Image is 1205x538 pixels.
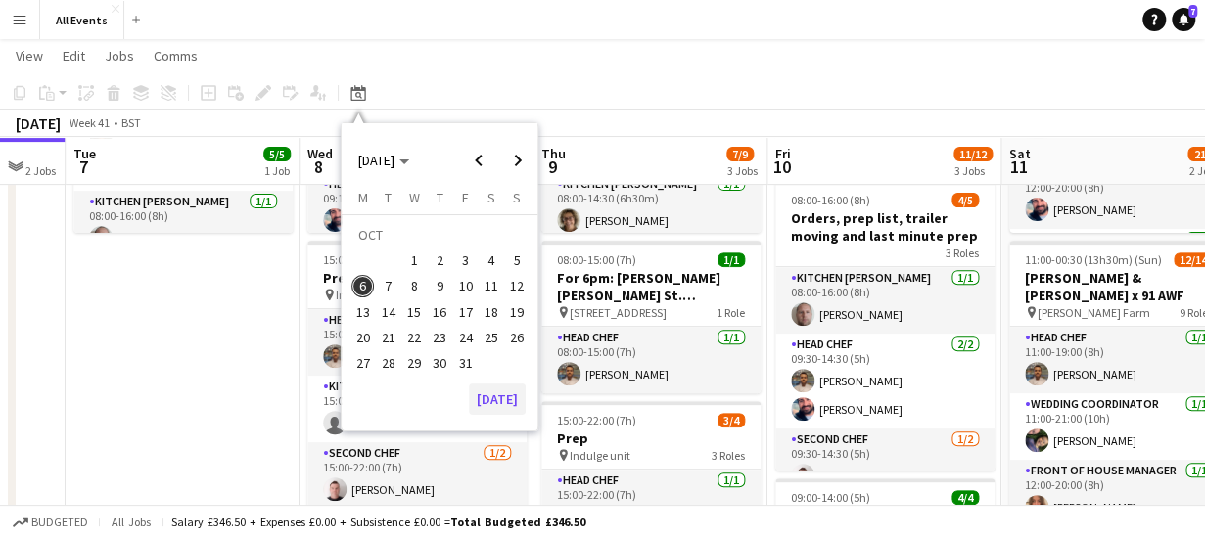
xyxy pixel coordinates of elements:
button: 03-10-2025 [452,247,478,273]
span: 5/5 [263,147,291,161]
span: 11:00-00:30 (13h30m) (Sun) [1025,252,1162,267]
span: 4/5 [951,193,979,207]
app-card-role: Head Chef1/115:00-22:00 (7h)[PERSON_NAME] [541,470,761,536]
span: M [357,189,367,206]
span: [PERSON_NAME] Farm [1038,305,1150,320]
button: 24-10-2025 [452,325,478,350]
a: 7 [1172,8,1195,31]
span: 7/9 [726,147,754,161]
app-card-role: Head Chef1/108:00-15:00 (7h)[PERSON_NAME] [541,327,761,393]
span: 27 [351,351,375,375]
span: Wed [307,145,333,162]
span: 16 [428,300,451,324]
button: Next month [498,141,537,180]
span: Tue [73,145,96,162]
span: 14 [377,300,400,324]
button: 15-10-2025 [401,299,427,325]
span: 17 [454,300,478,324]
span: W [409,189,420,206]
div: [DATE] [16,113,61,133]
div: 2 Jobs [25,163,56,178]
div: 08:00-16:00 (8h)4/5Orders, prep list, trailer moving and last minute prep3 RolesKitchen [PERSON_N... [775,181,995,471]
span: 6 [351,275,375,298]
button: All Events [40,1,124,39]
span: F [462,189,469,206]
span: Fri [775,145,791,162]
span: Budgeted [31,516,88,529]
a: View [8,43,51,68]
app-card-role: Second Chef1/215:00-22:00 (7h)[PERSON_NAME] [307,442,527,537]
button: 07-10-2025 [376,273,401,298]
span: 11 [1006,156,1031,178]
span: 11/12 [953,147,993,161]
button: 31-10-2025 [452,350,478,376]
button: 29-10-2025 [401,350,427,376]
button: 01-10-2025 [401,247,427,273]
span: 15 [402,300,426,324]
span: Total Budgeted £346.50 [450,515,585,529]
td: OCT [349,222,530,247]
span: 4/4 [951,490,979,505]
button: [DATE] [469,383,526,415]
app-job-card: 08:00-15:00 (7h)1/1For 6pm: [PERSON_NAME] [PERSON_NAME] St.[PERSON_NAME] party x 13 drop off [GEO... [541,241,761,393]
button: Budgeted [10,512,91,533]
span: 13 [351,300,375,324]
span: 11 [480,275,503,298]
span: Indulge unit [570,448,630,463]
span: 20 [351,326,375,349]
span: 30 [428,351,451,375]
button: 30-10-2025 [427,350,452,376]
button: 05-10-2025 [504,247,530,273]
span: S [513,189,521,206]
span: 4 [480,248,503,272]
span: 19 [505,300,529,324]
app-card-role: Kitchen [PERSON_NAME]1/108:00-16:00 (8h)[PERSON_NAME] [775,267,995,334]
button: 21-10-2025 [376,325,401,350]
span: 25 [480,326,503,349]
button: 11-10-2025 [479,273,504,298]
span: View [16,47,43,65]
span: 7 [377,275,400,298]
span: 3/4 [718,413,745,427]
span: 23 [428,326,451,349]
span: 28 [377,351,400,375]
span: 3 Roles [712,448,745,463]
button: 28-10-2025 [376,350,401,376]
button: 16-10-2025 [427,299,452,325]
span: 10 [772,156,791,178]
span: Indulge unit [336,288,396,302]
span: T [437,189,443,206]
button: 09-10-2025 [427,273,452,298]
span: 08:00-15:00 (7h) [557,252,636,267]
div: Salary £346.50 + Expenses £0.00 + Subsistence £0.00 = [171,515,585,529]
h3: Orders, prep list, trailer moving and last minute prep [775,209,995,245]
span: Sat [1009,145,1031,162]
span: 18 [480,300,503,324]
span: 21 [377,326,400,349]
button: 02-10-2025 [427,247,452,273]
h3: Prep [541,429,761,447]
span: 10 [454,275,478,298]
button: 12-10-2025 [504,273,530,298]
a: Edit [55,43,93,68]
button: 20-10-2025 [349,325,375,350]
span: Week 41 [65,115,114,130]
div: 15:00-22:00 (7h)2/4Prep Indulge unit3 RolesHead Chef1/115:00-22:00 (7h)[PERSON_NAME]Kitchen [PERS... [307,241,527,530]
span: 12 [505,275,529,298]
span: 1 Role [717,305,745,320]
button: 06-10-2025 [349,273,375,298]
span: 1/1 [718,252,745,267]
span: 5 [505,248,529,272]
a: Comms [146,43,206,68]
span: 09:00-14:00 (5h) [791,490,870,505]
span: All jobs [108,515,155,529]
div: 3 Jobs [954,163,992,178]
span: [DATE] [358,152,394,169]
span: 3 Roles [946,246,979,260]
h3: For 6pm: [PERSON_NAME] [PERSON_NAME] St.[PERSON_NAME] party x 13 drop off [GEOGRAPHIC_DATA] [541,269,761,304]
h3: Prep [307,269,527,287]
button: 17-10-2025 [452,299,478,325]
button: 25-10-2025 [479,325,504,350]
app-card-role: Head Chef2/209:30-14:30 (5h)[PERSON_NAME][PERSON_NAME] [775,334,995,428]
